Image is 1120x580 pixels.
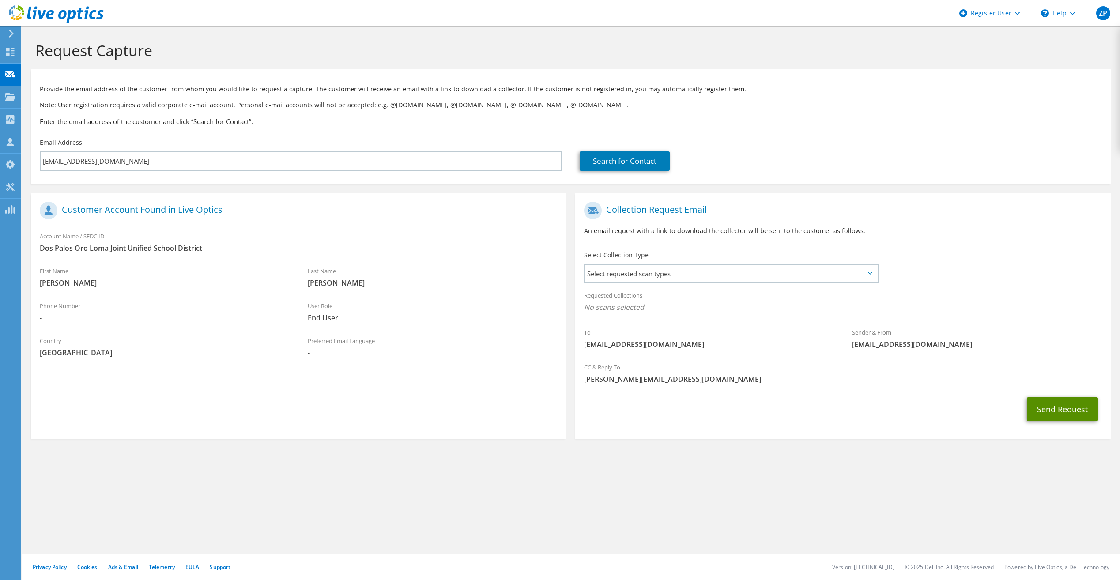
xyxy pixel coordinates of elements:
div: Last Name [299,262,567,292]
div: Phone Number [31,297,299,327]
a: Privacy Policy [33,563,67,571]
span: Dos Palos Oro Loma Joint Unified School District [40,243,558,253]
a: EULA [185,563,199,571]
span: - [40,313,290,323]
div: Requested Collections [575,286,1111,319]
span: Select requested scan types [585,265,877,282]
svg: \n [1041,9,1049,17]
div: To [575,323,843,354]
li: Version: [TECHNICAL_ID] [832,563,894,571]
div: First Name [31,262,299,292]
button: Send Request [1027,397,1098,421]
li: Powered by Live Optics, a Dell Technology [1004,563,1109,571]
a: Support [210,563,230,571]
label: Select Collection Type [584,251,649,260]
a: Telemetry [149,563,175,571]
p: Provide the email address of the customer from whom you would like to request a capture. The cust... [40,84,1102,94]
div: CC & Reply To [575,358,1111,388]
li: © 2025 Dell Inc. All Rights Reserved [905,563,994,571]
span: [EMAIL_ADDRESS][DOMAIN_NAME] [584,339,834,349]
div: Sender & From [843,323,1111,354]
h1: Request Capture [35,41,1102,60]
h1: Collection Request Email [584,202,1097,219]
span: [PERSON_NAME] [40,278,290,288]
a: Search for Contact [580,151,670,171]
a: Ads & Email [108,563,138,571]
div: Account Name / SFDC ID [31,227,566,257]
span: [PERSON_NAME] [308,278,558,288]
span: End User [308,313,558,323]
p: Note: User registration requires a valid corporate e-mail account. Personal e-mail accounts will ... [40,100,1102,110]
span: [PERSON_NAME][EMAIL_ADDRESS][DOMAIN_NAME] [584,374,1102,384]
span: No scans selected [584,302,1102,312]
div: Preferred Email Language [299,331,567,362]
span: ZP [1096,6,1110,20]
h1: Customer Account Found in Live Optics [40,202,553,219]
span: - [308,348,558,358]
label: Email Address [40,138,82,147]
div: Country [31,331,299,362]
span: [EMAIL_ADDRESS][DOMAIN_NAME] [852,339,1102,349]
div: User Role [299,297,567,327]
a: Cookies [77,563,98,571]
span: [GEOGRAPHIC_DATA] [40,348,290,358]
p: An email request with a link to download the collector will be sent to the customer as follows. [584,226,1102,236]
h3: Enter the email address of the customer and click “Search for Contact”. [40,117,1102,126]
